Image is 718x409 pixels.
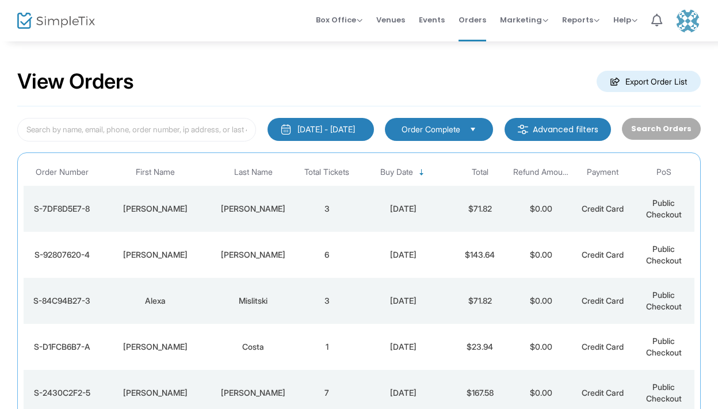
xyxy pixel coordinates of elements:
div: Sherburne [213,203,293,215]
button: Select [465,123,481,136]
div: Katie [103,387,208,399]
m-button: Export Order List [597,71,701,92]
td: $71.82 [449,186,510,232]
span: Events [419,5,445,35]
div: Karen [103,341,208,353]
td: $71.82 [449,278,510,324]
div: 9/20/2025 [360,341,446,353]
span: PoS [656,167,671,177]
td: $0.00 [510,324,571,370]
th: Refund Amount [510,159,571,186]
span: Box Office [316,14,362,25]
span: Order Number [36,167,89,177]
div: Sarah [103,203,208,215]
th: Total Tickets [296,159,357,186]
span: Last Name [234,167,273,177]
span: Public Checkout [646,290,682,311]
button: [DATE] - [DATE] [268,118,374,141]
img: monthly [280,124,292,135]
td: $0.00 [510,232,571,278]
span: Credit Card [582,342,624,351]
span: Credit Card [582,204,624,213]
td: $143.64 [449,232,510,278]
span: Public Checkout [646,336,682,357]
div: 9/20/2025 [360,203,446,215]
div: S-2430C2F2-5 [26,387,97,399]
span: Buy Date [380,167,413,177]
div: Costa [213,341,293,353]
div: S-D1FCB6B7-A [26,341,97,353]
div: 9/20/2025 [360,249,446,261]
span: Order Complete [402,124,460,135]
span: Orders [459,5,486,35]
span: Help [613,14,637,25]
div: Alexa [103,295,208,307]
th: Total [449,159,510,186]
div: S-92807620-4 [26,249,97,261]
span: Credit Card [582,296,624,305]
span: Public Checkout [646,382,682,403]
span: Venues [376,5,405,35]
span: Credit Card [582,388,624,397]
span: Credit Card [582,250,624,259]
td: 1 [296,324,357,370]
div: Dudley [213,249,293,261]
span: Marketing [500,14,548,25]
td: $23.94 [449,324,510,370]
div: [DATE] - [DATE] [297,124,355,135]
td: 6 [296,232,357,278]
input: Search by name, email, phone, order number, ip address, or last 4 digits of card [17,118,256,142]
img: filter [517,124,529,135]
div: Valerie [103,249,208,261]
td: 3 [296,278,357,324]
div: S-7DF8D5E7-8 [26,203,97,215]
span: Sortable [417,168,426,177]
div: 9/20/2025 [360,387,446,399]
td: $0.00 [510,278,571,324]
div: Williams [213,387,293,399]
td: $0.00 [510,186,571,232]
span: Payment [587,167,618,177]
span: Public Checkout [646,198,682,219]
div: S-84C94B27-3 [26,295,97,307]
m-button: Advanced filters [505,118,611,141]
div: Mislitski [213,295,293,307]
span: First Name [136,167,175,177]
div: 9/20/2025 [360,295,446,307]
td: 3 [296,186,357,232]
span: Reports [562,14,599,25]
h2: View Orders [17,69,134,94]
span: Public Checkout [646,244,682,265]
